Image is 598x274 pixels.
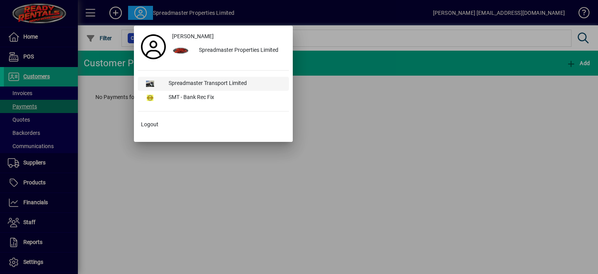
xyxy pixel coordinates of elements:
[172,32,214,41] span: [PERSON_NAME]
[138,40,169,54] a: Profile
[193,44,289,58] div: Spreadmaster Properties Limited
[162,91,289,105] div: SMT - Bank Rec Fix
[169,30,289,44] a: [PERSON_NAME]
[138,77,289,91] button: Spreadmaster Transport Limited
[162,77,289,91] div: Spreadmaster Transport Limited
[138,118,289,132] button: Logout
[169,44,289,58] button: Spreadmaster Properties Limited
[138,91,289,105] button: SMT - Bank Rec Fix
[141,120,158,129] span: Logout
